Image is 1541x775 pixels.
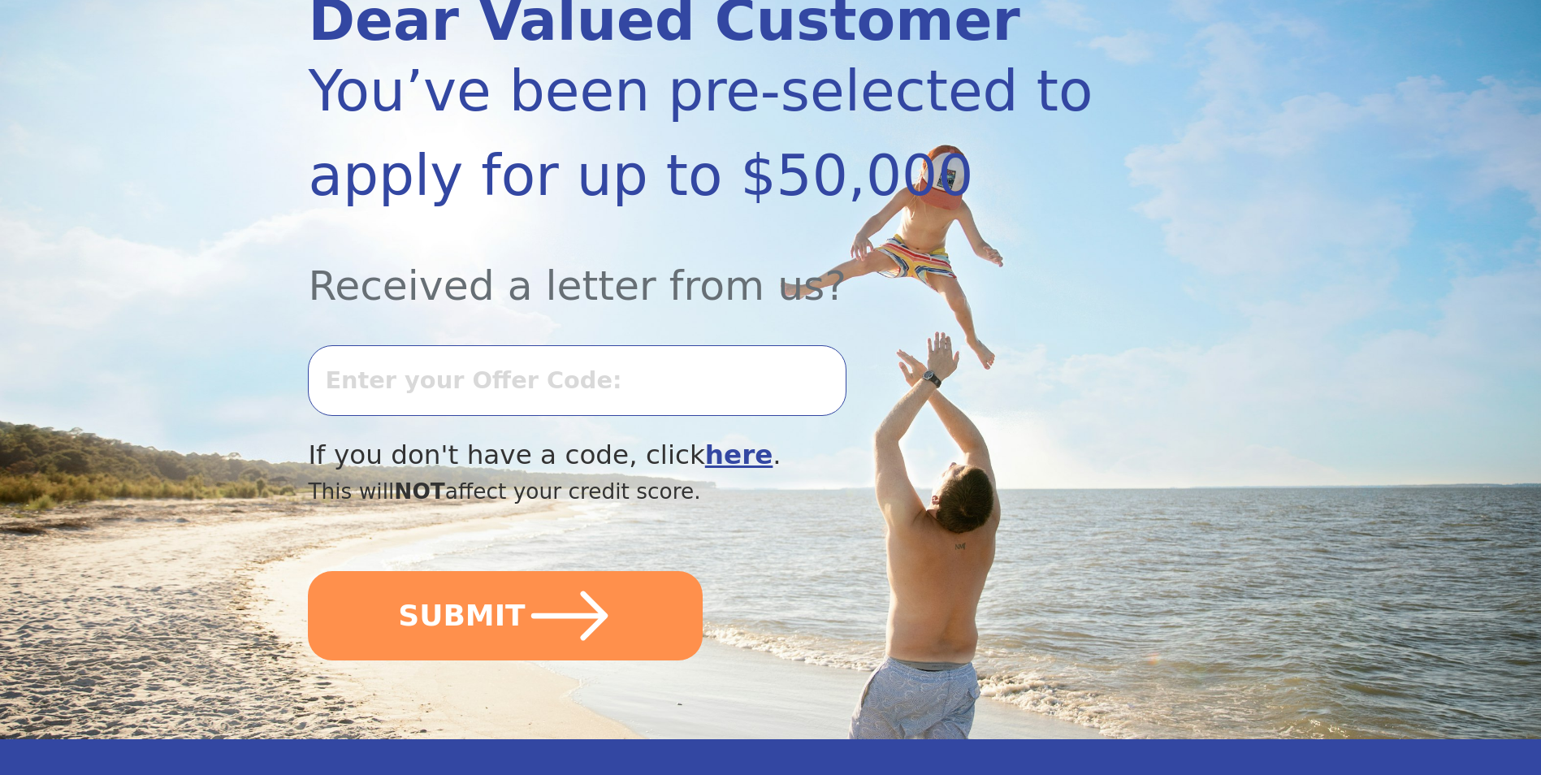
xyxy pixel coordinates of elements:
div: You’ve been pre-selected to apply for up to $50,000 [308,49,1093,218]
div: If you don't have a code, click . [308,435,1093,475]
span: NOT [394,478,445,504]
div: This will affect your credit score. [308,475,1093,508]
div: Received a letter from us? [308,218,1093,316]
input: Enter your Offer Code: [308,345,846,415]
a: here [705,439,773,470]
button: SUBMIT [308,571,703,660]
